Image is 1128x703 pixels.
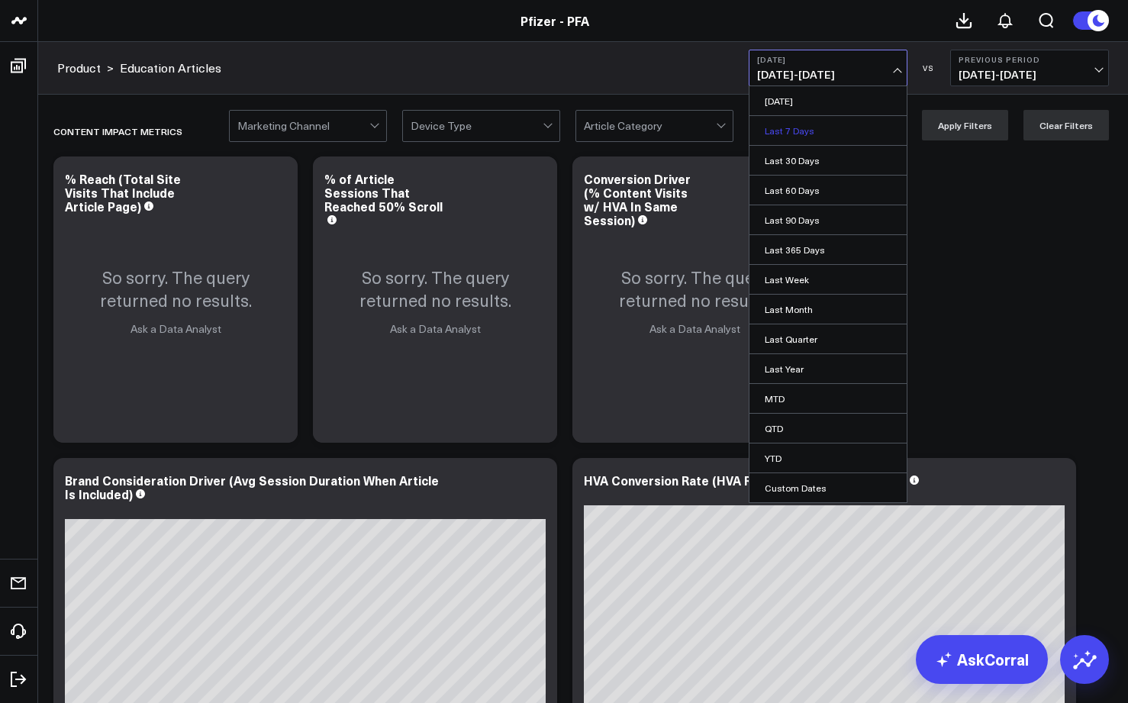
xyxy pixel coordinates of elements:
a: YTD [749,443,907,472]
p: So sorry. The query returned no results. [588,266,801,311]
a: Last Month [749,295,907,324]
b: Previous Period [959,55,1101,64]
a: Ask a Data Analyst [390,321,481,336]
a: Last 7 Days [749,116,907,145]
a: Last 90 Days [749,205,907,234]
a: Last 60 Days [749,176,907,205]
a: AskCorral [916,635,1048,684]
button: Apply Filters [922,110,1008,140]
a: Ask a Data Analyst [649,321,740,336]
a: Last Year [749,354,907,383]
a: Custom Dates [749,473,907,502]
p: So sorry. The query returned no results. [328,266,542,311]
span: [DATE] - [DATE] [959,69,1101,81]
a: QTD [749,414,907,443]
a: Pfizer - PFA [520,12,589,29]
div: Conversion Driver (% Content Visits w/ HVA In Same Session) [584,170,691,228]
a: Product [57,60,101,76]
a: Last Week [749,265,907,294]
a: Last 365 Days [749,235,907,264]
a: Last 30 Days [749,146,907,175]
div: % of Article Sessions That Reached 50% Scroll [324,170,443,214]
a: MTD [749,384,907,413]
div: Brand Consideration Driver (Avg Session Duration When Article Is Included) [65,472,439,502]
span: [DATE] - [DATE] [757,69,899,81]
p: So sorry. The query returned no results. [69,266,282,311]
a: Last Quarter [749,324,907,353]
a: [DATE] [749,86,907,115]
div: VS [915,63,943,73]
a: Ask a Data Analyst [131,321,221,336]
div: % Reach (Total Site Visits That Include Article Page) [65,170,181,214]
b: [DATE] [757,55,899,64]
button: Previous Period[DATE]-[DATE] [950,50,1109,86]
button: [DATE][DATE]-[DATE] [749,50,907,86]
a: Education Articles [120,60,221,76]
div: > [57,60,114,76]
div: Content Impact Metrics [53,114,182,149]
div: HVA Conversion Rate (HVA Rate based on Article View) [584,472,907,489]
button: Clear Filters [1023,110,1109,140]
